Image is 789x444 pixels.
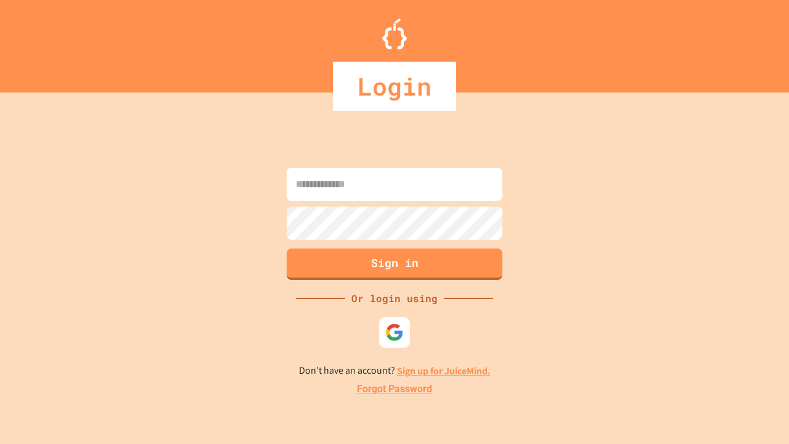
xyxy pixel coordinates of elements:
[333,62,456,111] div: Login
[397,364,491,377] a: Sign up for JuiceMind.
[737,395,777,432] iframe: chat widget
[687,341,777,393] iframe: chat widget
[345,291,444,306] div: Or login using
[299,363,491,379] p: Don't have an account?
[385,323,404,342] img: google-icon.svg
[357,382,432,397] a: Forgot Password
[382,18,407,49] img: Logo.svg
[287,249,502,280] button: Sign in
